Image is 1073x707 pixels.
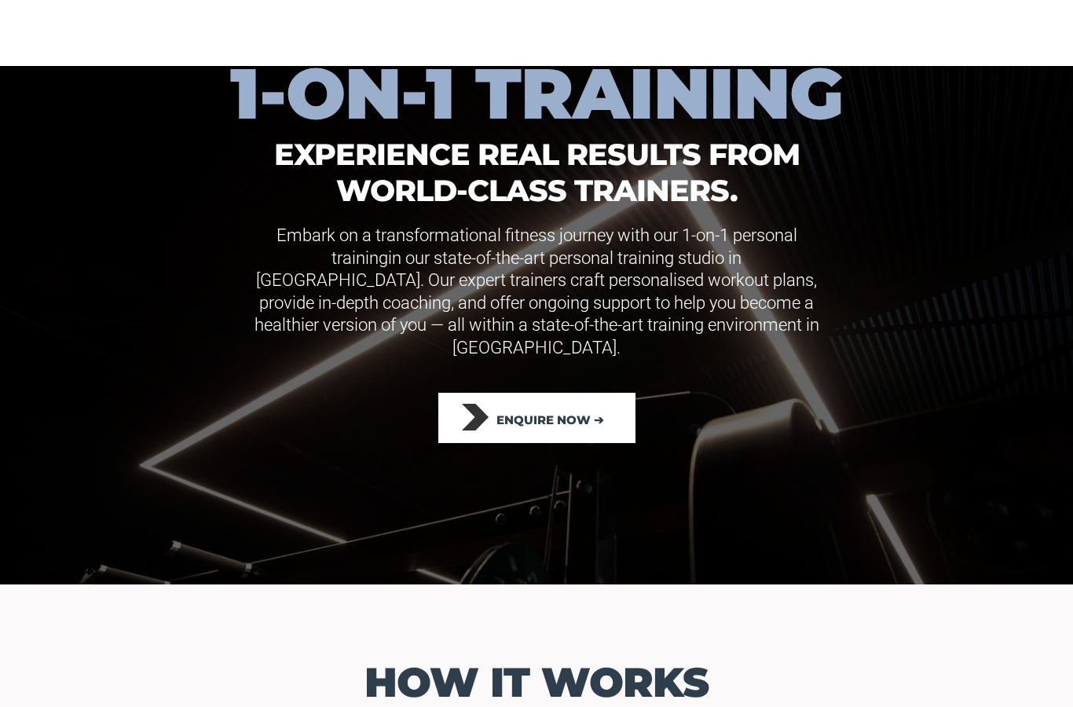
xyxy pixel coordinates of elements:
a: Enquire Now ➔ [438,393,635,444]
p: Embark on a transformational fitness journey with our 1-on-1 personal training . Our expert train... [247,225,825,360]
a: Testimonials [566,19,643,48]
a: Programs [485,19,544,48]
span: Enquire Now ➔ [496,403,604,438]
h1: Experience Real Results from world-class trainers. [38,137,1035,209]
a: Team [361,19,394,48]
span: in our state-of-the-art personal training studio in [GEOGRAPHIC_DATA] [256,248,742,291]
a: Results [416,19,463,48]
a: Home [302,19,339,48]
h1: 1-on-1 training [38,66,1035,121]
a: Blog [665,19,694,48]
a: Contact [716,19,764,48]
